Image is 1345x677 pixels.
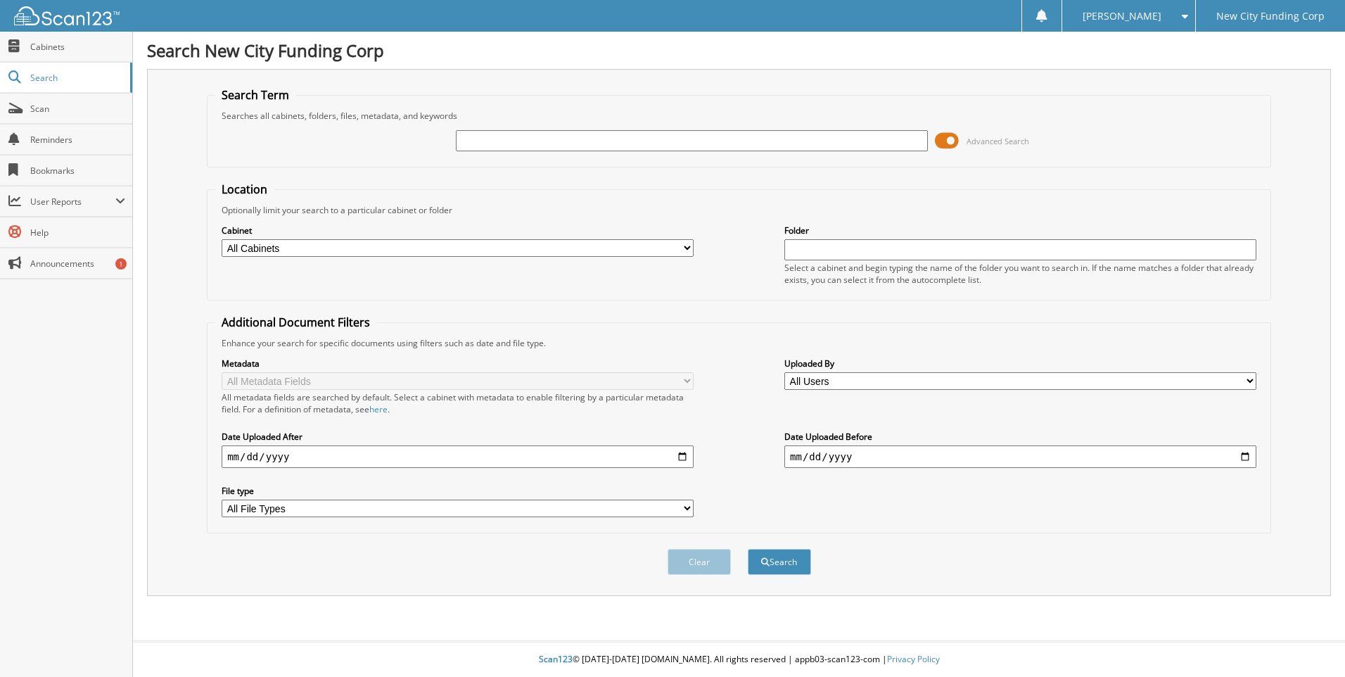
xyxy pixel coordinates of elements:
div: Enhance your search for specific documents using filters such as date and file type. [215,337,1263,349]
input: start [222,445,694,468]
a: Privacy Policy [887,653,940,665]
input: end [784,445,1256,468]
label: Folder [784,224,1256,236]
div: © [DATE]-[DATE] [DOMAIN_NAME]. All rights reserved | appb03-scan123-com | [133,643,1345,677]
span: User Reports [30,196,115,208]
img: scan123-logo-white.svg [14,6,120,25]
legend: Additional Document Filters [215,315,377,330]
span: Reminders [30,134,125,146]
legend: Search Term [215,87,296,103]
span: Scan [30,103,125,115]
button: Search [748,549,811,575]
span: Scan123 [539,653,573,665]
span: Cabinets [30,41,125,53]
span: Help [30,227,125,239]
h1: Search New City Funding Corp [147,39,1331,62]
label: Uploaded By [784,358,1256,369]
div: Optionally limit your search to a particular cabinet or folder [215,204,1263,216]
span: New City Funding Corp [1216,12,1325,20]
span: Advanced Search [967,136,1029,146]
div: All metadata fields are searched by default. Select a cabinet with metadata to enable filtering b... [222,391,694,415]
label: Metadata [222,358,694,369]
div: Searches all cabinets, folders, files, metadata, and keywords [215,110,1263,122]
span: Announcements [30,258,125,270]
label: Date Uploaded Before [784,431,1256,443]
a: here [369,403,388,415]
span: Bookmarks [30,165,125,177]
legend: Location [215,182,274,197]
button: Clear [668,549,731,575]
label: Date Uploaded After [222,431,694,443]
span: Search [30,72,123,84]
span: [PERSON_NAME] [1083,12,1161,20]
label: File type [222,485,694,497]
div: Select a cabinet and begin typing the name of the folder you want to search in. If the name match... [784,262,1256,286]
div: 1 [115,258,127,270]
label: Cabinet [222,224,694,236]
